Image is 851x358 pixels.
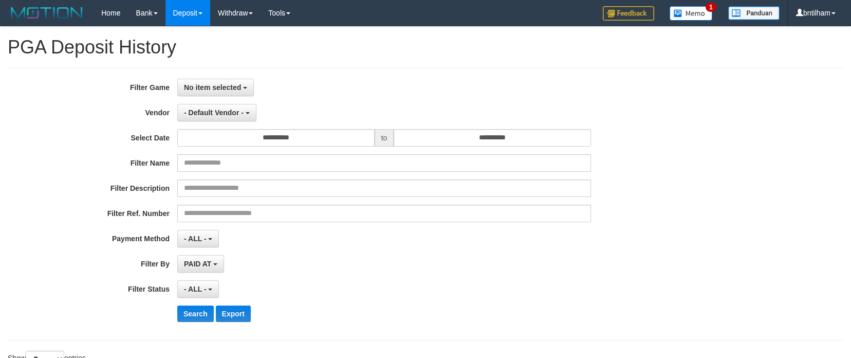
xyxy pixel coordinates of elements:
button: - Default Vendor - [177,104,256,121]
span: to [375,129,394,147]
button: - ALL - [177,280,219,298]
img: Feedback.jpg [603,6,654,21]
img: Button%20Memo.svg [670,6,713,21]
button: - ALL - [177,230,219,247]
span: PAID AT [184,260,211,268]
img: MOTION_logo.png [8,5,86,21]
img: panduan.png [728,6,780,20]
span: 1 [706,3,716,12]
span: - ALL - [184,285,207,293]
span: - ALL - [184,235,207,243]
span: No item selected [184,83,241,92]
button: Export [216,306,251,322]
span: - Default Vendor - [184,109,244,117]
button: Search [177,306,214,322]
button: PAID AT [177,255,224,273]
h1: PGA Deposit History [8,37,843,58]
button: No item selected [177,79,254,96]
